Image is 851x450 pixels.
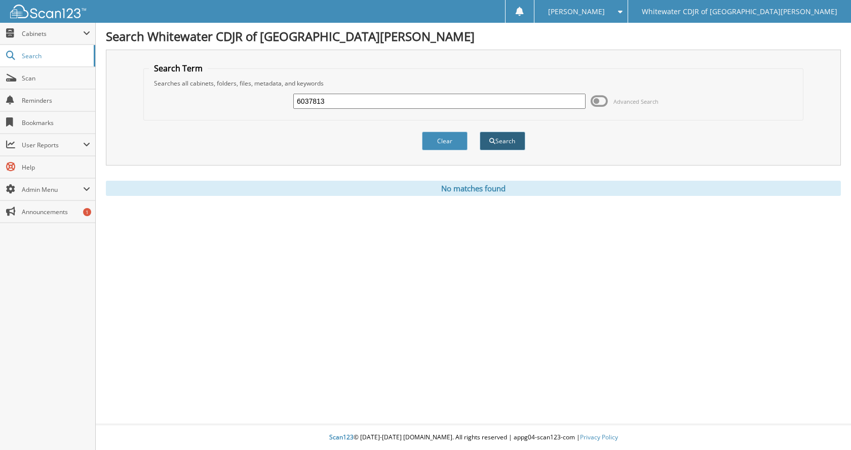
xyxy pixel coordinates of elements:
img: scan123-logo-white.svg [10,5,86,18]
span: Bookmarks [22,118,90,127]
span: Scan123 [329,433,354,441]
div: Searches all cabinets, folders, files, metadata, and keywords [149,79,798,88]
span: Scan [22,74,90,83]
span: User Reports [22,141,83,149]
legend: Search Term [149,63,208,74]
a: Privacy Policy [580,433,618,441]
h1: Search Whitewater CDJR of [GEOGRAPHIC_DATA][PERSON_NAME] [106,28,841,45]
button: Clear [422,132,468,150]
span: [PERSON_NAME] [548,9,605,15]
span: Whitewater CDJR of [GEOGRAPHIC_DATA][PERSON_NAME] [642,9,837,15]
span: Search [22,52,89,60]
span: Help [22,163,90,172]
span: Admin Menu [22,185,83,194]
span: Advanced Search [613,98,659,105]
span: Announcements [22,208,90,216]
button: Search [480,132,525,150]
div: 1 [83,208,91,216]
div: © [DATE]-[DATE] [DOMAIN_NAME]. All rights reserved | appg04-scan123-com | [96,425,851,450]
div: No matches found [106,181,841,196]
span: Cabinets [22,29,83,38]
span: Reminders [22,96,90,105]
